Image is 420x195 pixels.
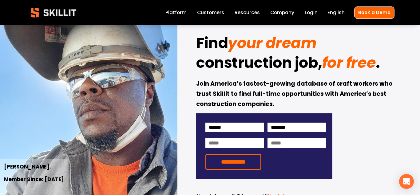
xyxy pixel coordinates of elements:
strong: construction job, [196,51,322,77]
a: Company [270,9,294,17]
strong: [PERSON_NAME]. [4,163,51,172]
strong: . [376,51,380,77]
strong: Join America’s fastest-growing database of craft workers who trust Skillit to find full-time oppo... [196,79,394,109]
a: folder dropdown [235,9,260,17]
strong: Member Since: [DATE] [4,175,64,184]
a: Login [305,9,318,17]
div: Open Intercom Messenger [399,174,414,189]
em: for free [322,52,376,73]
a: Book a Demo [354,6,394,18]
span: English [327,9,345,16]
strong: Find [196,32,228,57]
img: Skillit [26,3,81,22]
a: Customers [197,9,224,17]
a: Platform [165,9,187,17]
em: your dream [228,33,316,53]
span: Resources [235,9,260,16]
div: language picker [327,9,345,17]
